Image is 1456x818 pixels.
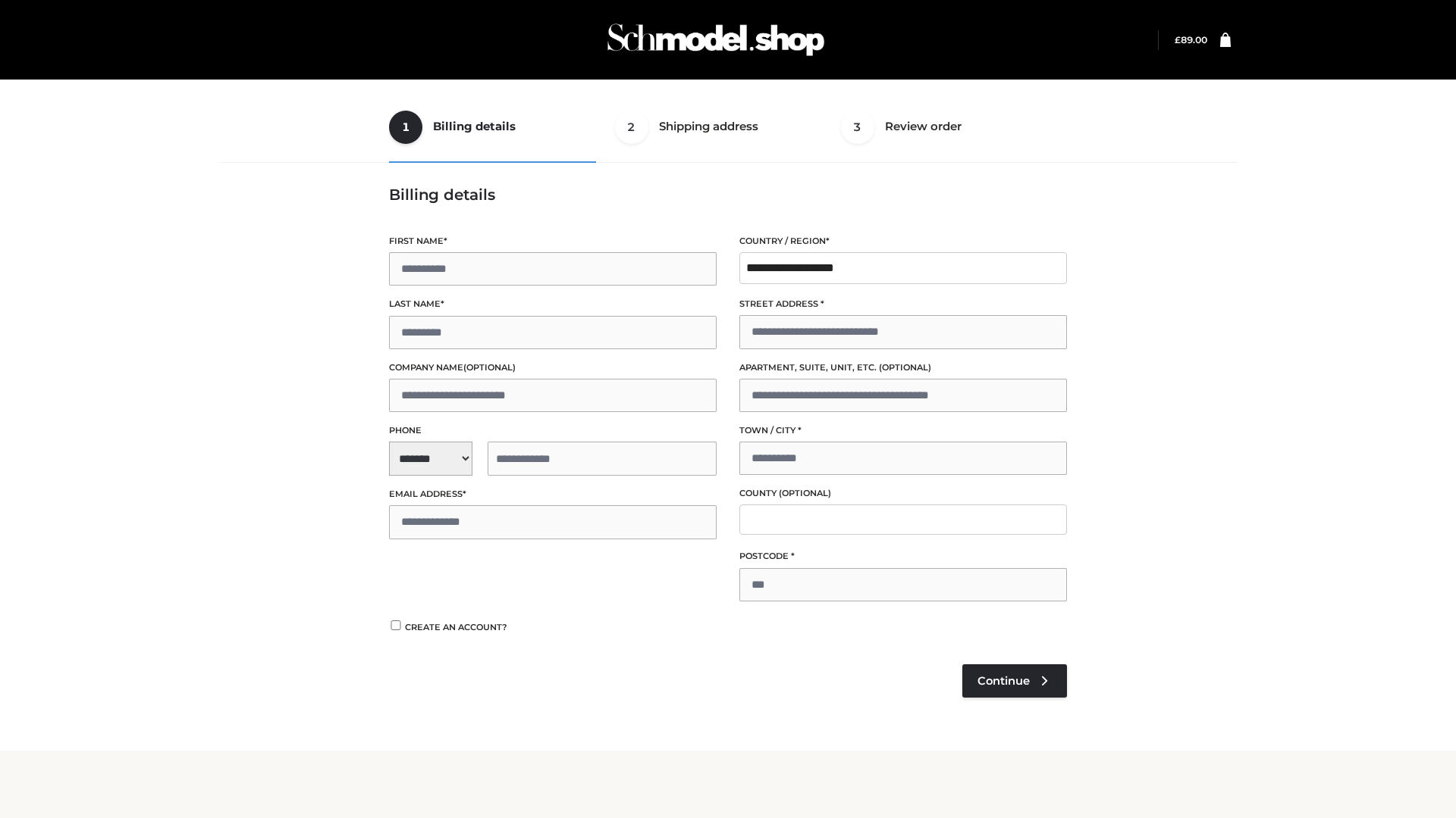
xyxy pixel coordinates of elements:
[463,362,516,373] span: (optional)
[389,361,717,375] label: Company name
[739,549,1067,564] label: Postcode
[879,362,931,373] span: (optional)
[739,234,1067,248] label: Country / Region
[1175,34,1207,45] bdi: 89.00
[977,674,1030,688] span: Continue
[739,486,1067,501] label: County
[389,297,717,311] label: Last name
[739,297,1067,311] label: Street address
[405,622,507,632] span: Create an account?
[1175,34,1181,45] span: £
[779,488,831,498] span: (optional)
[389,423,717,438] label: Phone
[389,234,717,248] label: First name
[389,487,717,501] label: Email address
[962,664,1067,698] a: Continue
[1175,34,1207,45] a: £89.00
[389,186,1067,204] h3: Billing details
[602,10,830,70] img: Schmodel Admin 964
[739,361,1067,375] label: Apartment, suite, unit, etc.
[739,423,1067,438] label: Town / City
[389,620,403,630] input: Create an account?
